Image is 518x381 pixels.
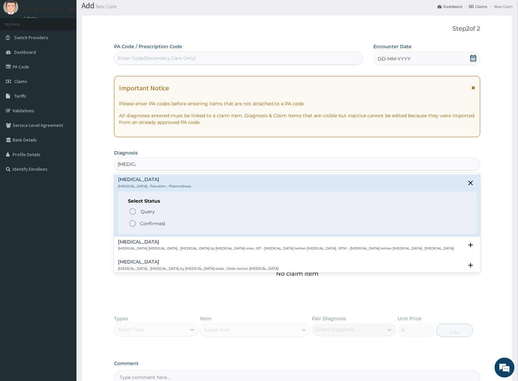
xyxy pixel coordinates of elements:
[118,184,191,189] p: [MEDICAL_DATA] , Paludism , Plasmodiosis
[467,261,475,269] i: open select status
[12,33,27,50] img: d_794563401_company_1708531726252_794563401
[469,4,487,9] a: Claims
[467,179,475,187] i: close select status
[114,361,480,367] label: Comment
[114,25,480,33] p: Step 2 of 2
[3,181,127,205] textarea: Type your message and hit 'Enter'
[129,220,137,228] i: status option filled
[14,49,36,55] span: Dashboard
[119,84,169,92] h1: Important Notice
[14,78,27,84] span: Claims
[109,3,125,19] div: Minimize live chat window
[118,266,279,271] p: [MEDICAL_DATA] , [MEDICAL_DATA] by [MEDICAL_DATA] ovale , Ovale tertian [MEDICAL_DATA]
[438,4,462,9] a: Dashboard
[39,84,92,151] span: We're online!
[118,55,196,61] div: Enter Code(Secondary Care Only)
[276,270,319,277] p: No claim item
[378,55,411,62] span: DD-MM-YYYY
[488,4,513,9] li: New Claim
[118,177,191,182] h4: [MEDICAL_DATA]
[23,16,39,21] a: Online
[14,35,48,41] span: Switch Providers
[118,246,454,251] p: [MEDICAL_DATA] [MEDICAL_DATA] , [MEDICAL_DATA] by [MEDICAL_DATA] vivax , BT - [MEDICAL_DATA] tert...
[94,4,117,9] small: New Claim
[14,93,26,99] span: Tariffs
[467,241,475,249] i: open select status
[114,149,138,156] label: Diagnosis
[114,43,182,50] label: PA Code / Prescription Code
[374,43,412,50] label: Encounter Date
[81,1,513,10] h1: Add
[119,112,475,126] p: All diagnoses entered must be linked to a claim item. Diagnosis & Claim Items that are visible bu...
[118,259,279,264] h4: [MEDICAL_DATA]
[141,208,155,215] span: Query
[129,208,137,216] i: status option query
[119,100,475,107] p: Please enter PA codes before entering items that are not attached to a PA code
[118,239,454,244] h4: [MEDICAL_DATA]
[128,199,466,204] h6: Select Status
[23,7,99,13] p: BENIN MEDICAL CARE LIMITED
[35,37,112,46] div: Chat with us now
[140,220,165,227] p: Confirmed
